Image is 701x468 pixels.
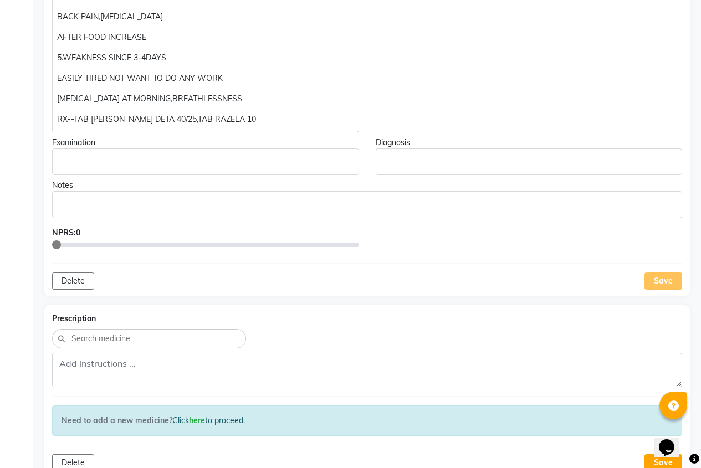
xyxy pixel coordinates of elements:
[52,272,94,290] button: Delete
[57,52,354,64] p: 5.WEAKNESS SINCE 3-4DAYS
[52,405,682,436] div: Click to proceed.
[52,191,682,218] div: Rich Text Editor, main
[62,415,172,425] strong: Need to add a new medicine?
[57,11,354,23] p: BACK PAIN,[MEDICAL_DATA]
[57,32,354,43] p: AFTER FOOD INCREASE
[654,424,690,457] iframe: chat widget
[52,313,682,325] div: Prescription
[57,93,354,105] p: [MEDICAL_DATA] AT MORNING,BREATHLESSNESS
[57,114,354,125] p: RX--TAB [PERSON_NAME] DETA 40/25,TAB RAZELA 10
[376,148,683,175] div: Rich Text Editor, main
[76,228,80,238] span: 0
[70,332,240,345] input: Search medicine
[57,73,354,84] p: EASILY TIRED NOT WANT TO DO ANY WORK
[189,415,205,425] a: here
[52,137,359,148] div: Examination
[52,179,682,191] div: Notes
[52,227,359,239] div: NPRS:
[376,137,683,148] div: Diagnosis
[52,148,359,175] div: Rich Text Editor, main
